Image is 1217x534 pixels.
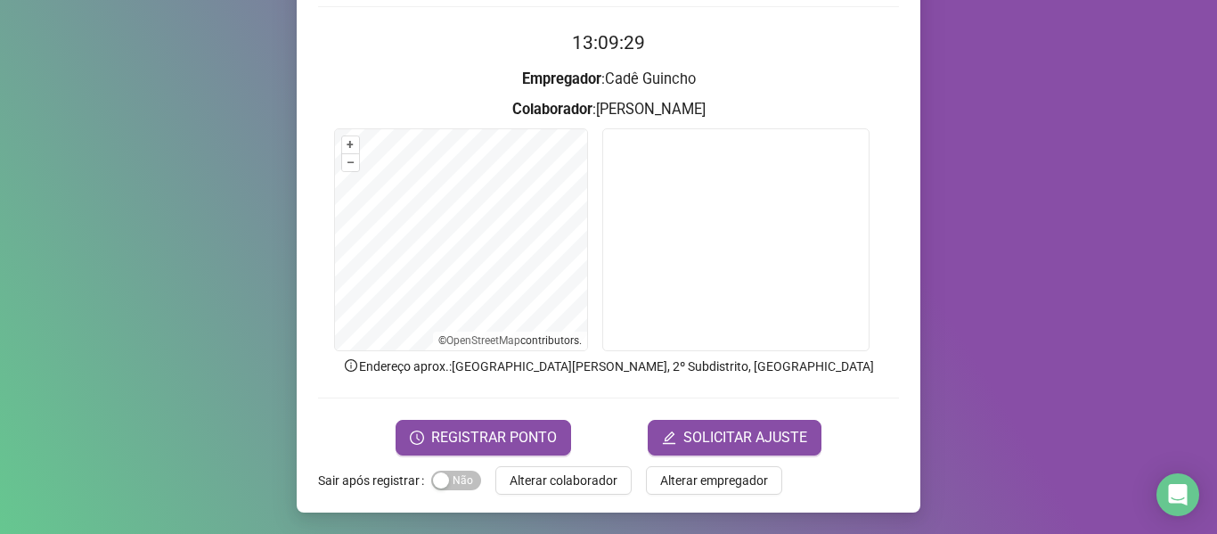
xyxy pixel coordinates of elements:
h3: : [PERSON_NAME] [318,98,899,121]
span: clock-circle [410,431,424,445]
strong: Colaborador [512,101,592,118]
button: Alterar colaborador [495,466,632,495]
h3: : Cadê Guincho [318,68,899,91]
span: Alterar empregador [660,471,768,490]
span: edit [662,431,676,445]
li: © contributors. [438,334,582,347]
button: Alterar empregador [646,466,782,495]
p: Endereço aprox. : [GEOGRAPHIC_DATA][PERSON_NAME], 2º Subdistrito, [GEOGRAPHIC_DATA] [318,357,899,376]
time: 13:09:29 [572,32,645,53]
button: editSOLICITAR AJUSTE [648,420,821,456]
span: info-circle [343,357,359,374]
strong: Empregador [522,70,601,87]
a: OpenStreetMap [446,334,520,347]
span: REGISTRAR PONTO [431,427,557,448]
label: Sair após registrar [318,466,431,495]
span: SOLICITAR AJUSTE [683,427,807,448]
span: Alterar colaborador [510,471,617,490]
button: REGISTRAR PONTO [396,420,571,456]
button: – [342,154,359,171]
button: + [342,136,359,153]
div: Open Intercom Messenger [1156,473,1199,516]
